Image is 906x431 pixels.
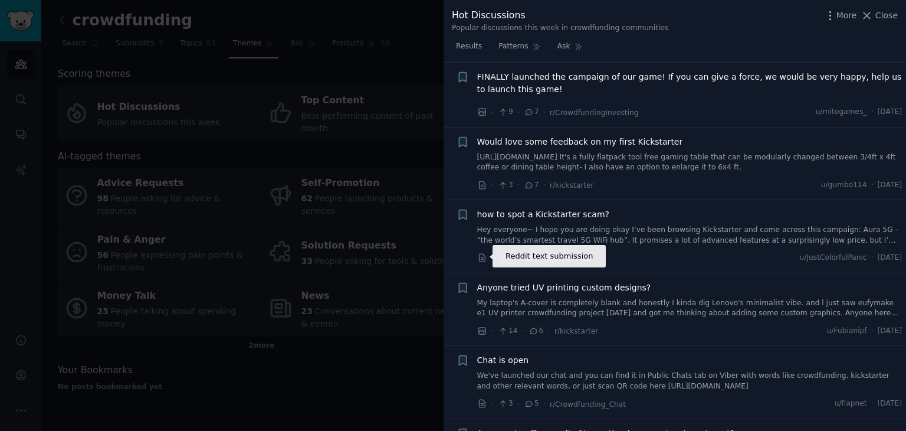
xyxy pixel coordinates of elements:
[799,253,866,263] span: u/JustColorfulPanic
[517,398,520,410] span: ·
[550,400,626,409] span: r/Crowdfunding_Chat
[491,106,494,119] span: ·
[878,399,902,409] span: [DATE]
[477,225,902,246] a: Hey everyone~ I hope you are doing okay I’ve been browsing Kickstarter and came across this campa...
[543,252,546,265] span: ·
[878,180,902,191] span: [DATE]
[452,23,668,34] div: Popular discussions this week in crowdfunding communities
[524,253,539,263] span: 6
[477,282,651,294] a: Anyone tried UV printing custom designs?
[554,327,599,335] span: r/kickstarter
[491,398,494,410] span: ·
[543,106,546,119] span: ·
[524,399,539,409] span: 5
[871,326,874,337] span: ·
[477,136,683,148] a: Would love some feedback on my first Kickstarter
[491,179,494,191] span: ·
[824,9,857,22] button: More
[498,107,513,117] span: 9
[517,252,520,265] span: ·
[494,37,544,61] a: Patterns
[498,41,528,52] span: Patterns
[553,37,587,61] a: Ask
[871,180,874,191] span: ·
[456,41,482,52] span: Results
[452,37,486,61] a: Results
[871,399,874,409] span: ·
[517,106,520,119] span: ·
[875,9,898,22] span: Close
[477,208,610,221] a: how to spot a Kickstarter scam?
[871,253,874,263] span: ·
[878,107,902,117] span: [DATE]
[517,179,520,191] span: ·
[821,180,867,191] span: u/gumbo114
[836,9,857,22] span: More
[827,326,867,337] span: u/Fubianipf
[543,398,546,410] span: ·
[878,253,902,263] span: [DATE]
[498,399,513,409] span: 3
[871,107,874,117] span: ·
[835,399,867,409] span: u/flapnet
[528,326,543,337] span: 6
[861,9,898,22] button: Close
[498,326,517,337] span: 14
[477,298,902,319] a: My laptop's A-cover is completely blank and honestly I kinda dig Lenovo's minimalist vibe. and l ...
[477,71,902,96] a: FINALLY launched the campaign of our game! If you can give a force, we would be very happy, help ...
[550,109,639,117] span: r/CrowdfundingInvesting
[816,107,867,117] span: u/mitogames_
[498,253,513,263] span: 4
[498,180,513,191] span: 3
[491,252,494,265] span: ·
[477,152,902,173] a: [URL][DOMAIN_NAME] It's a fully flatpack tool free gaming table that can be modularly changed bet...
[524,180,539,191] span: 7
[477,371,902,391] a: We've launched our chat and you can find it in Public Chats tab on Viber with words like crowdfun...
[477,354,529,367] a: Chat is open
[550,254,594,263] span: r/kickstarter
[543,179,546,191] span: ·
[524,107,539,117] span: 7
[547,325,550,337] span: ·
[522,325,524,337] span: ·
[557,41,570,52] span: Ask
[491,325,494,337] span: ·
[878,326,902,337] span: [DATE]
[550,181,594,190] span: r/kickstarter
[452,8,668,23] div: Hot Discussions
